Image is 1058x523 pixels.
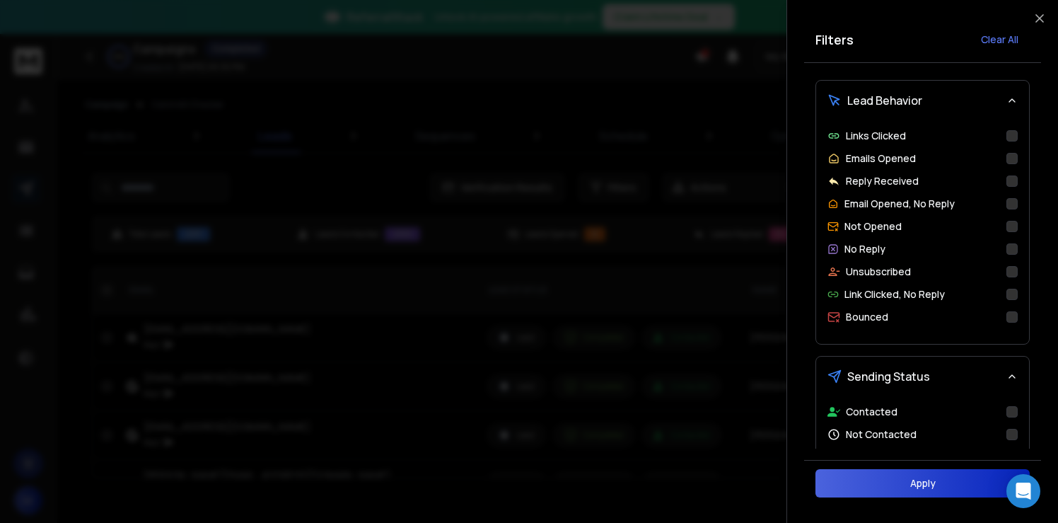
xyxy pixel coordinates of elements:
p: Contacted [846,405,897,419]
p: Links Clicked [846,129,906,143]
p: Emails Opened [846,151,916,166]
div: Lead Behavior [816,120,1029,344]
p: Reply Received [846,174,919,188]
p: Not Opened [844,219,902,234]
p: Not Contacted [846,427,917,442]
p: Link Clicked, No Reply [844,287,945,301]
button: Sending Status [816,357,1029,396]
p: Email Opened, No Reply [844,197,955,211]
button: Lead Behavior [816,81,1029,120]
div: Open Intercom Messenger [1006,474,1040,508]
span: Lead Behavior [847,92,922,109]
p: No Reply [844,242,885,256]
span: Sending Status [847,368,930,385]
button: Clear All [970,25,1030,54]
p: Bounced [846,310,888,324]
p: Unsubscribed [846,265,911,279]
button: Apply [815,469,1030,498]
h2: Filters [815,30,854,50]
